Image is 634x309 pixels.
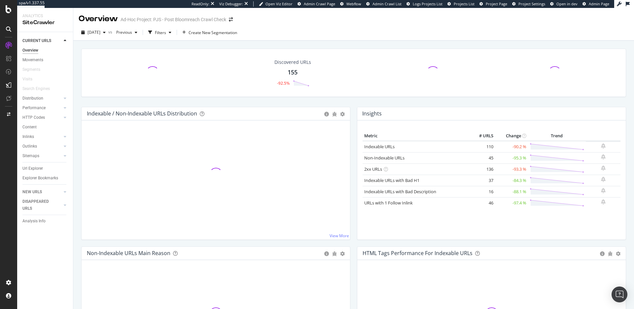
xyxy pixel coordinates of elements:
a: Open Viz Editor [259,1,293,7]
td: 110 [469,141,495,153]
a: Project Settings [512,1,545,7]
div: Segments [22,66,40,73]
span: Previous [114,29,132,35]
div: circle-info [324,251,329,256]
a: Indexable URLs with Bad H1 [364,177,419,183]
span: Projects List [454,1,475,6]
div: Search Engines [22,85,50,92]
button: Filters [146,27,174,38]
div: gear [340,251,345,256]
td: 37 [469,175,495,186]
div: bug [332,251,337,256]
a: 2xx URLs [364,166,382,172]
div: Analysis Info [22,218,46,225]
td: -95.3 % [495,152,528,163]
a: Logs Projects List [406,1,442,7]
a: Inlinks [22,133,62,140]
a: Movements [22,57,68,64]
div: Sitemaps [22,153,39,159]
div: Visits [22,76,32,83]
div: Discovered URLs [274,59,311,66]
div: CURRENT URLS [22,37,51,44]
div: Overview [79,13,118,24]
a: Admin Page [582,1,609,7]
a: DISAPPEARED URLS [22,198,62,212]
th: Change [495,131,528,141]
span: Open Viz Editor [265,1,293,6]
a: Url Explorer [22,165,68,172]
a: Segments [22,66,47,73]
a: Projects List [447,1,475,7]
div: Movements [22,57,43,64]
div: Performance [22,105,46,111]
a: Admin Crawl Page [298,1,335,7]
span: Admin Page [589,1,609,6]
a: Webflow [340,1,361,7]
div: bell-plus [601,188,606,193]
span: Webflow [346,1,361,6]
td: 136 [469,163,495,175]
a: Indexable URLs [364,144,395,150]
div: bug [608,251,613,256]
span: 2025 Oct. 6th [88,29,100,35]
a: Admin Crawl List [366,1,402,7]
div: bell-plus [601,154,606,159]
a: Visits [22,76,39,83]
div: -92.5% [277,80,290,86]
div: ReadOnly: [192,1,209,7]
div: Non-Indexable URLs Main Reason [87,250,170,256]
td: 46 [469,197,495,208]
button: [DATE] [79,27,108,38]
div: Overview [22,47,38,54]
th: # URLS [469,131,495,141]
div: HTML Tags Performance for Indexable URLs [363,250,473,256]
div: HTTP Codes [22,114,45,121]
a: Sitemaps [22,153,62,159]
div: Distribution [22,95,43,102]
span: Project Settings [518,1,545,6]
a: CURRENT URLS [22,37,62,44]
div: 155 [288,68,298,77]
td: -93.3 % [495,163,528,175]
a: NEW URLS [22,189,62,196]
a: View More [330,233,349,239]
div: circle-info [600,251,605,256]
div: Filters [155,30,166,35]
a: Indexable URLs with Bad Description [364,189,436,195]
div: bell-plus [601,177,606,182]
div: bell-plus [601,199,606,204]
span: Project Page [486,1,507,6]
div: Viz Debugger: [219,1,243,7]
div: arrow-right-arrow-left [229,17,233,22]
div: gear [616,251,620,256]
button: Previous [114,27,140,38]
div: Inlinks [22,133,34,140]
div: bug [332,112,337,116]
a: Content [22,124,68,131]
div: bell-plus [601,143,606,149]
a: Outlinks [22,143,62,150]
div: circle-info [324,112,329,116]
div: Analytics [22,13,68,19]
div: DISAPPEARED URLS [22,198,56,212]
a: Distribution [22,95,62,102]
td: 16 [469,186,495,197]
a: Performance [22,105,62,111]
div: Ad-Hoc Project: PJS - Post Bloomreach Crawl Check [121,16,226,23]
th: Trend [528,131,586,141]
a: URLs with 1 Follow Inlink [364,200,413,206]
a: Non-Indexable URLs [364,155,405,161]
span: vs [108,29,114,35]
th: Metric [363,131,469,141]
td: -84.3 % [495,175,528,186]
button: Create New Segmentation [180,27,240,38]
div: SiteCrawler [22,19,68,26]
a: Project Page [479,1,507,7]
a: Overview [22,47,68,54]
div: Open Intercom Messenger [612,287,627,302]
a: Explorer Bookmarks [22,175,68,182]
div: Outlinks [22,143,37,150]
div: NEW URLS [22,189,42,196]
div: Explorer Bookmarks [22,175,58,182]
span: Logs Projects List [413,1,442,6]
